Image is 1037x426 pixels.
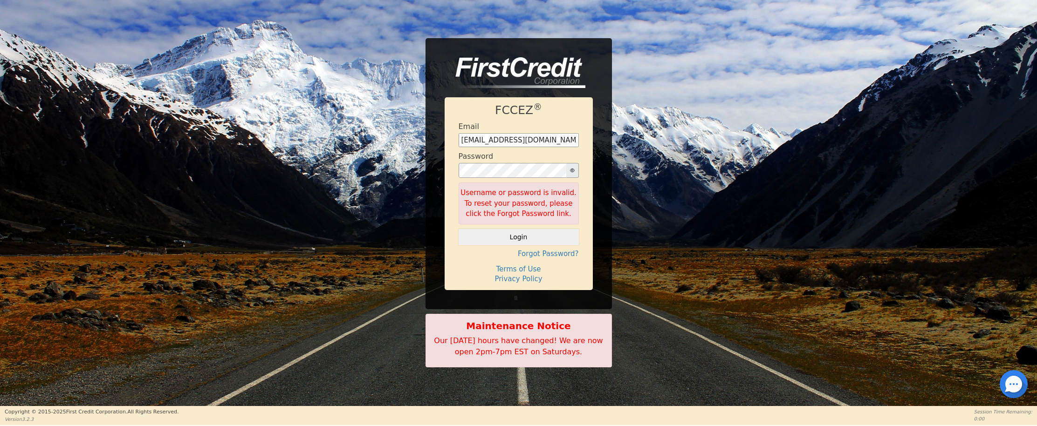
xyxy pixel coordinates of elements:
[459,250,579,258] h4: Forgot Password?
[431,319,607,333] b: Maintenance Notice
[974,408,1032,415] p: Session Time Remaining:
[459,122,479,131] h4: Email
[434,336,603,356] span: Our [DATE] hours have changed! We are now open 2pm-7pm EST on Saturdays.
[974,415,1032,422] p: 0:00
[459,275,579,283] h4: Privacy Policy
[459,229,579,245] button: Login
[459,152,494,161] h4: Password
[445,57,585,88] img: logo-CMu_cnol.png
[459,183,579,224] div: Username or password is invalid. To reset your password, please click the Forgot Password link.
[127,409,179,415] span: All Rights Reserved.
[5,408,179,416] p: Copyright © 2015- 2025 First Credit Corporation.
[459,163,567,178] input: password
[459,103,579,117] h1: FCCEZ
[5,416,179,423] p: Version 3.2.3
[533,102,542,112] sup: ®
[459,133,579,147] input: Enter email
[459,265,579,273] h4: Terms of Use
